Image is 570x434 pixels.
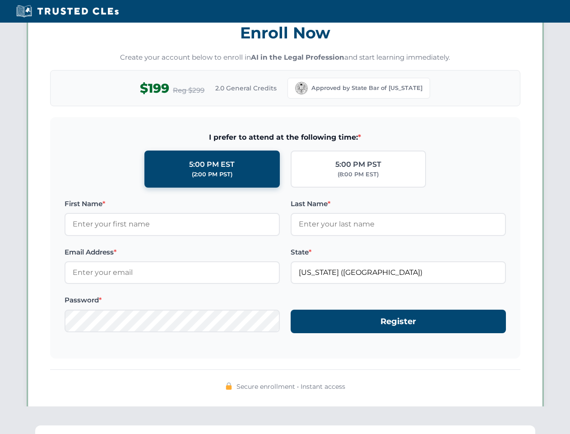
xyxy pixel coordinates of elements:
[236,382,345,392] span: Secure enrollment • Instant access
[189,159,235,170] div: 5:00 PM EST
[338,170,379,179] div: (8:00 PM EST)
[65,295,280,306] label: Password
[291,261,506,284] input: California (CA)
[192,170,232,179] div: (2:00 PM PST)
[65,213,280,236] input: Enter your first name
[291,198,506,209] label: Last Name
[65,261,280,284] input: Enter your email
[291,213,506,236] input: Enter your last name
[50,52,520,63] p: Create your account below to enroll in and start learning immediately.
[65,198,280,209] label: First Name
[291,310,506,334] button: Register
[291,247,506,258] label: State
[65,132,506,143] span: I prefer to attend at the following time:
[65,247,280,258] label: Email Address
[14,5,121,18] img: Trusted CLEs
[215,83,277,93] span: 2.0 General Credits
[225,382,232,390] img: 🔒
[251,53,344,61] strong: AI in the Legal Profession
[335,159,381,170] div: 5:00 PM PST
[140,78,169,99] span: $199
[295,82,308,94] img: California Bar
[311,84,422,93] span: Approved by State Bar of [US_STATE]
[50,19,520,47] h3: Enroll Now
[173,85,204,96] span: Reg $299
